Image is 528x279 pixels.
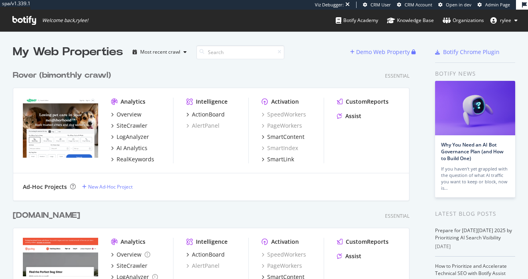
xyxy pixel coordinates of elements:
div: SiteCrawler [117,262,147,270]
a: [DOMAIN_NAME] [13,210,83,221]
a: AI Analytics [111,144,147,152]
div: Assist [345,252,361,260]
div: Essential [385,213,409,219]
a: Demo Web Property [350,48,411,55]
a: Rover (bimonthly crawl) [13,70,114,81]
div: Demo Web Property [356,48,410,56]
a: SmartContent [262,133,304,141]
a: LogAnalyzer [111,133,149,141]
div: Ad-Hoc Projects [23,183,67,191]
a: Botify Academy [336,10,378,31]
input: Search [196,45,284,59]
div: Rover (bimonthly crawl) [13,70,111,81]
div: Latest Blog Posts [435,209,515,218]
div: [DATE] [435,243,515,250]
a: Prepare for [DATE][DATE] 2025 by Prioritizing AI Search Visibility [435,227,512,241]
div: If you haven’t yet grappled with the question of what AI traffic you want to keep or block, now is… [441,166,509,191]
a: SiteCrawler [111,262,147,270]
a: ActionBoard [186,251,225,259]
a: AlertPanel [186,262,220,270]
div: Overview [117,110,141,118]
a: RealKeywords [111,155,154,163]
button: Demo Web Property [350,46,411,58]
a: AlertPanel [186,122,220,130]
a: Overview [111,251,150,259]
div: Activation [271,238,299,246]
a: CustomReports [337,98,389,106]
a: SmartIndex [262,144,298,152]
span: CRM Account [405,2,432,8]
div: RealKeywords [117,155,154,163]
div: [DOMAIN_NAME] [13,210,80,221]
span: Admin Page [485,2,510,8]
div: Botify Academy [336,16,378,24]
div: SmartLink [267,155,294,163]
a: SpeedWorkers [262,251,306,259]
span: CRM User [371,2,391,8]
a: How to Prioritize and Accelerate Technical SEO with Botify Assist [435,263,507,277]
div: Analytics [121,238,145,246]
a: Assist [337,252,361,260]
div: Most recent crawl [140,50,180,54]
a: Overview [111,110,141,118]
a: Assist [337,112,361,120]
div: AI Analytics [117,144,147,152]
div: SiteCrawler [117,122,147,130]
div: Analytics [121,98,145,106]
a: Knowledge Base [387,10,434,31]
a: Botify Chrome Plugin [435,48,500,56]
img: Why You Need an AI Bot Governance Plan (and How to Build One) [435,81,515,135]
a: SiteCrawler [111,122,147,130]
div: New Ad-Hoc Project [88,183,133,190]
div: Essential [385,72,409,79]
div: Botify Chrome Plugin [443,48,500,56]
div: ActionBoard [192,110,225,118]
a: PageWorkers [262,122,302,130]
div: Overview [117,251,141,259]
div: Assist [345,112,361,120]
div: CustomReports [346,238,389,246]
a: PageWorkers [262,262,302,270]
div: LogAnalyzer [117,133,149,141]
a: CRM User [363,2,391,8]
a: Open in dev [438,2,472,8]
div: Intelligence [196,98,228,106]
a: CustomReports [337,238,389,246]
div: Knowledge Base [387,16,434,24]
span: Open in dev [446,2,472,8]
a: Organizations [443,10,484,31]
span: Welcome back, rylee ! [42,17,88,24]
button: Most recent crawl [129,46,190,58]
div: Viz Debugger: [315,2,344,8]
a: Why You Need an AI Bot Governance Plan (and How to Build One) [441,141,504,162]
div: Organizations [443,16,484,24]
div: Intelligence [196,238,228,246]
button: rylee [484,14,524,27]
a: Admin Page [478,2,510,8]
span: rylee [500,17,511,24]
img: rover.com [23,98,98,158]
a: CRM Account [397,2,432,8]
a: SmartLink [262,155,294,163]
a: New Ad-Hoc Project [82,183,133,190]
div: CustomReports [346,98,389,106]
a: ActionBoard [186,110,225,118]
a: SpeedWorkers [262,110,306,118]
div: My Web Properties [13,44,123,60]
div: Botify news [435,69,515,78]
div: ActionBoard [192,251,225,259]
div: Activation [271,98,299,106]
div: SmartContent [267,133,304,141]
